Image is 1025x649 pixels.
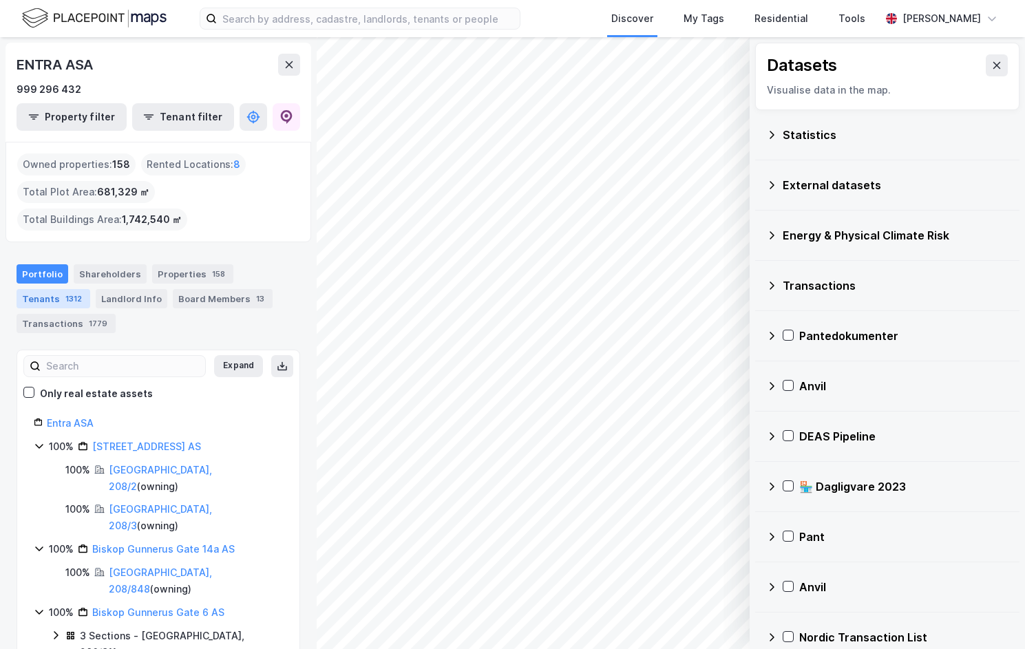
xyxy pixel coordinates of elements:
[783,177,1008,193] div: External datasets
[799,478,1008,495] div: 🏪 Dagligvare 2023
[799,579,1008,595] div: Anvil
[65,462,90,478] div: 100%
[214,355,263,377] button: Expand
[63,292,85,306] div: 1312
[17,153,136,175] div: Owned properties :
[74,264,147,284] div: Shareholders
[17,103,127,131] button: Property filter
[152,264,233,284] div: Properties
[767,82,1008,98] div: Visualise data in the map.
[799,529,1008,545] div: Pant
[253,292,267,306] div: 13
[17,314,116,333] div: Transactions
[799,328,1008,344] div: Pantedokumenter
[799,378,1008,394] div: Anvil
[799,428,1008,445] div: DEAS Pipeline
[47,417,94,429] a: Entra ASA
[109,462,283,495] div: ( owning )
[767,54,837,76] div: Datasets
[86,317,110,330] div: 1779
[122,211,182,228] span: 1,742,540 ㎡
[49,541,74,557] div: 100%
[92,606,224,618] a: Biskop Gunnerus Gate 6 AS
[109,503,212,531] a: [GEOGRAPHIC_DATA], 208/3
[97,184,149,200] span: 681,329 ㎡
[17,54,96,76] div: ENTRA ASA
[41,356,205,376] input: Search
[92,440,201,452] a: [STREET_ADDRESS] AS
[96,289,167,308] div: Landlord Info
[17,289,90,308] div: Tenants
[754,10,808,27] div: Residential
[17,209,187,231] div: Total Buildings Area :
[17,81,81,98] div: 999 296 432
[65,564,90,581] div: 100%
[109,566,212,595] a: [GEOGRAPHIC_DATA], 208/848
[783,127,1008,143] div: Statistics
[109,501,283,534] div: ( owning )
[611,10,653,27] div: Discover
[49,438,74,455] div: 100%
[109,464,212,492] a: [GEOGRAPHIC_DATA], 208/2
[49,604,74,621] div: 100%
[233,156,240,173] span: 8
[40,385,153,402] div: Only real estate assets
[141,153,246,175] div: Rented Locations :
[956,583,1025,649] iframe: Chat Widget
[92,543,235,555] a: Biskop Gunnerus Gate 14a AS
[17,264,68,284] div: Portfolio
[684,10,724,27] div: My Tags
[783,227,1008,244] div: Energy & Physical Climate Risk
[902,10,981,27] div: [PERSON_NAME]
[112,156,130,173] span: 158
[209,267,228,281] div: 158
[132,103,234,131] button: Tenant filter
[22,6,167,30] img: logo.f888ab2527a4732fd821a326f86c7f29.svg
[799,629,1008,646] div: Nordic Transaction List
[17,181,155,203] div: Total Plot Area :
[217,8,520,29] input: Search by address, cadastre, landlords, tenants or people
[65,501,90,518] div: 100%
[838,10,865,27] div: Tools
[783,277,1008,294] div: Transactions
[173,289,273,308] div: Board Members
[109,564,283,597] div: ( owning )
